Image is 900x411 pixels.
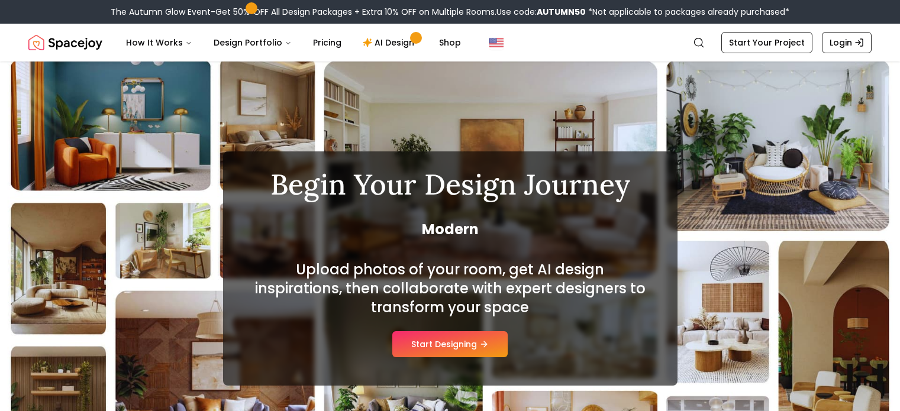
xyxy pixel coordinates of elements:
b: AUTUMN50 [537,6,586,18]
img: Spacejoy Logo [28,31,102,54]
button: How It Works [117,31,202,54]
a: Login [822,32,872,53]
nav: Main [117,31,470,54]
h2: Upload photos of your room, get AI design inspirations, then collaborate with expert designers to... [251,260,649,317]
h1: Begin Your Design Journey [251,170,649,199]
a: Shop [430,31,470,54]
a: Start Your Project [721,32,812,53]
button: Start Designing [392,331,508,357]
span: *Not applicable to packages already purchased* [586,6,789,18]
a: AI Design [353,31,427,54]
span: Modern [251,220,649,239]
img: United States [489,35,504,50]
nav: Global [28,24,872,62]
a: Spacejoy [28,31,102,54]
span: Use code: [496,6,586,18]
div: The Autumn Glow Event-Get 50% OFF All Design Packages + Extra 10% OFF on Multiple Rooms. [111,6,789,18]
button: Design Portfolio [204,31,301,54]
a: Pricing [304,31,351,54]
